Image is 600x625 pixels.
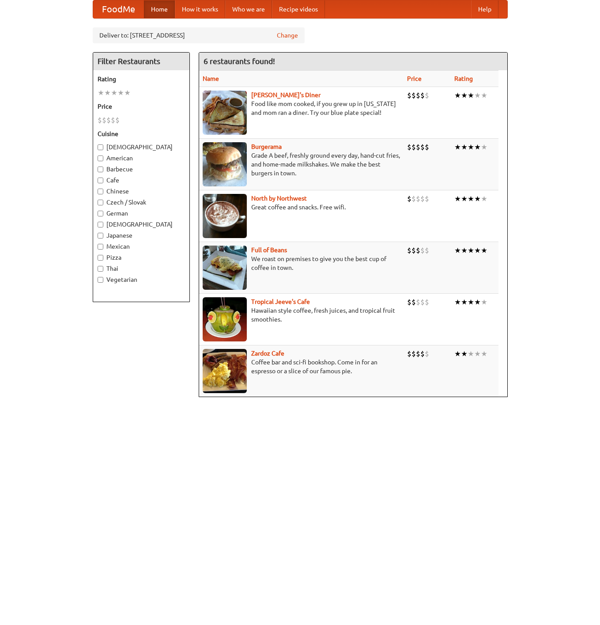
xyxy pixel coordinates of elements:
[425,246,429,255] li: $
[407,349,411,359] li: $
[98,155,103,161] input: American
[416,349,420,359] li: $
[93,27,305,43] div: Deliver to: [STREET_ADDRESS]
[98,231,185,240] label: Japanese
[425,297,429,307] li: $
[411,194,416,204] li: $
[104,88,111,98] li: ★
[98,167,103,172] input: Barbecue
[416,91,420,100] li: $
[98,198,185,207] label: Czech / Slovak
[425,142,429,152] li: $
[98,102,185,111] h5: Price
[425,194,429,204] li: $
[481,142,487,152] li: ★
[407,194,411,204] li: $
[420,194,425,204] li: $
[203,349,247,393] img: zardoz.jpg
[98,255,103,261] input: Pizza
[98,222,103,227] input: [DEMOGRAPHIC_DATA]
[474,246,481,255] li: ★
[124,88,131,98] li: ★
[98,187,185,196] label: Chinese
[175,0,225,18] a: How it works
[481,349,487,359] li: ★
[144,0,175,18] a: Home
[203,151,400,178] p: Grade A beef, freshly ground every day, hand-cut fries, and home-made milkshakes. We make the bes...
[481,246,487,255] li: ★
[407,246,411,255] li: $
[98,244,103,250] input: Mexican
[251,350,284,357] a: Zardoz Cafe
[468,91,474,100] li: ★
[407,91,411,100] li: $
[468,297,474,307] li: ★
[98,211,103,216] input: German
[98,200,103,205] input: Czech / Slovak
[461,246,468,255] li: ★
[203,297,247,341] img: jeeves.jpg
[468,349,474,359] li: ★
[411,246,416,255] li: $
[416,194,420,204] li: $
[98,178,103,183] input: Cafe
[203,203,400,212] p: Great coffee and snacks. Free wifi.
[251,195,307,202] a: North by Northwest
[98,144,103,150] input: [DEMOGRAPHIC_DATA]
[203,306,400,324] p: Hawaiian style coffee, fresh juices, and tropical fruit smoothies.
[98,75,185,83] h5: Rating
[251,143,282,150] a: Burgerama
[98,189,103,194] input: Chinese
[203,91,247,135] img: sallys.jpg
[98,275,185,284] label: Vegetarian
[203,99,400,117] p: Food like mom cooked, if you grew up in [US_STATE] and mom ran a diner. Try our blue plate special!
[251,91,321,98] a: [PERSON_NAME]'s Diner
[416,297,420,307] li: $
[203,358,400,375] p: Coffee bar and sci-fi bookshop. Come in for an espresso or a slice of our famous pie.
[481,194,487,204] li: ★
[98,88,104,98] li: ★
[420,91,425,100] li: $
[411,91,416,100] li: $
[98,253,185,262] label: Pizza
[98,277,103,283] input: Vegetarian
[468,194,474,204] li: ★
[93,53,189,70] h4: Filter Restaurants
[474,349,481,359] li: ★
[251,246,287,254] a: Full of Beans
[420,246,425,255] li: $
[225,0,272,18] a: Who we are
[468,246,474,255] li: ★
[454,91,461,100] li: ★
[117,88,124,98] li: ★
[461,349,468,359] li: ★
[474,194,481,204] li: ★
[111,115,115,125] li: $
[98,266,103,272] input: Thai
[474,91,481,100] li: ★
[98,129,185,138] h5: Cuisine
[204,57,275,65] ng-pluralize: 6 restaurants found!
[98,264,185,273] label: Thai
[251,298,310,305] a: Tropical Jeeve's Cafe
[93,0,144,18] a: FoodMe
[98,233,103,239] input: Japanese
[98,154,185,163] label: American
[461,297,468,307] li: ★
[98,115,102,125] li: $
[481,91,487,100] li: ★
[416,142,420,152] li: $
[454,142,461,152] li: ★
[420,349,425,359] li: $
[471,0,498,18] a: Help
[416,246,420,255] li: $
[420,297,425,307] li: $
[461,142,468,152] li: ★
[411,349,416,359] li: $
[203,75,219,82] a: Name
